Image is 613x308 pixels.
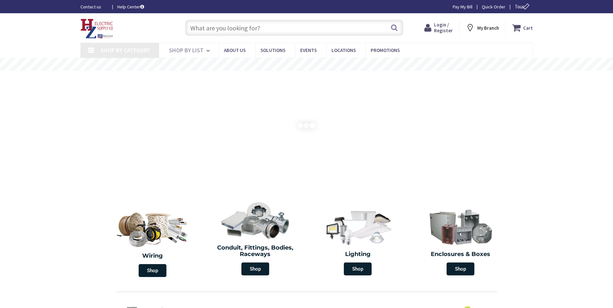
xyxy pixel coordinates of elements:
a: Contact us [80,4,107,10]
span: Shop By Category [100,46,150,54]
a: Login / Register [424,22,453,34]
span: About Us [224,47,246,53]
h2: Wiring [105,253,201,259]
span: Locations [332,47,356,53]
a: Help Center [117,4,144,10]
h2: Lighting [312,251,405,258]
span: Shop [241,262,269,275]
input: What are you looking for? [185,20,403,36]
a: Lighting Shop [308,205,408,279]
a: Quick Order [482,4,505,10]
span: Solutions [260,47,285,53]
img: HZ Electric Supply [80,19,113,39]
span: Tour [515,4,531,10]
span: Shop By List [169,46,204,54]
strong: My Branch [477,25,499,31]
span: Login / Register [434,22,453,34]
a: Enclosures & Boxes Shop [411,205,510,279]
span: Shop [344,262,372,275]
h2: Conduit, Fittings, Bodies, Raceways [209,245,302,258]
a: Wiring Shop [101,205,204,280]
span: Events [300,47,317,53]
div: My Branch [466,22,499,34]
span: Promotions [371,47,400,53]
strong: Cart [523,22,533,34]
span: Shop [447,262,474,275]
a: Pay My Bill [453,4,472,10]
a: Conduit, Fittings, Bodies, Raceways Shop [206,198,305,279]
h2: Enclosures & Boxes [414,251,507,258]
a: Cart [512,22,533,34]
span: Shop [139,264,166,277]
